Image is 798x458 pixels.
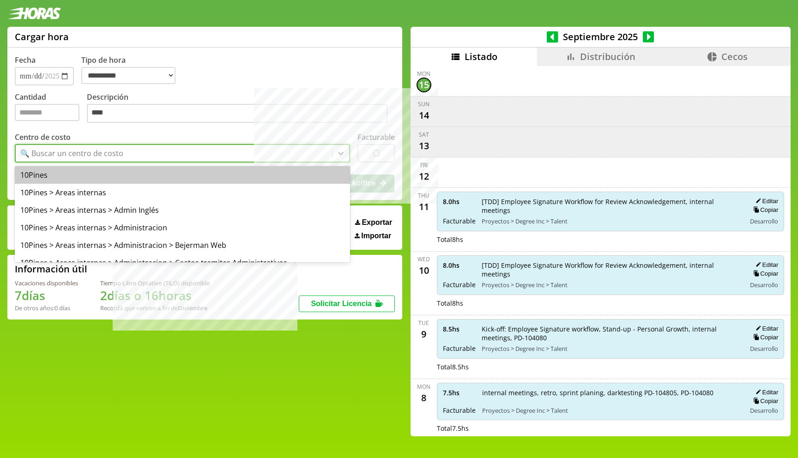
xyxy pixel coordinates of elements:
label: Fecha [15,55,36,65]
span: 7.5 hs [443,388,476,397]
span: Septiembre 2025 [558,30,643,43]
button: Copiar [750,333,778,341]
div: 9 [417,327,431,342]
h1: 2 días o 16 horas [100,287,210,304]
div: Vacaciones disponibles [15,279,78,287]
select: Tipo de hora [81,67,175,84]
span: Proyectos > Degree Inc > Talent [482,344,740,353]
span: 8.0 hs [443,197,475,206]
span: 8.5 hs [443,325,475,333]
b: Diciembre [178,304,207,312]
div: 10Pines > Areas internas [15,184,350,201]
div: 10Pines > Areas internas > Administracion > Costos tramites Administrativos [15,254,350,271]
button: Editar [753,261,778,269]
div: 14 [417,108,431,123]
div: Thu [418,192,429,199]
span: Solicitar Licencia [311,300,372,307]
input: Cantidad [15,104,79,121]
span: 8.0 hs [443,261,475,270]
div: Recordá que vencen a fin de [100,304,210,312]
div: Total 8 hs [437,299,785,307]
span: Exportar [362,218,392,227]
button: Copiar [750,397,778,405]
div: 11 [417,199,431,214]
span: [TDD] Employee Signature Workflow for Review Acknowledgement, internal meetings [482,261,740,278]
span: Cecos [721,50,748,63]
textarea: Descripción [87,104,387,123]
span: Proyectos > Degree Inc > Talent [482,217,740,225]
span: Proyectos > Degree Inc > Talent [482,281,740,289]
button: Exportar [352,218,395,227]
button: Editar [753,325,778,332]
div: Total 8.5 hs [437,362,785,371]
div: scrollable content [411,66,791,435]
div: 10Pines > Areas internas > Admin Inglés [15,201,350,219]
span: [TDD] Employee Signature Workflow for Review Acknowledgement, internal meetings [482,197,740,215]
span: Kick-off: Employee Signature workflow, Stand-up - Personal Growth, internal meetings, PD-104080 [482,325,740,342]
h1: 7 días [15,287,78,304]
div: 10Pines > Areas internas > Administracion [15,219,350,236]
button: Copiar [750,206,778,214]
div: Sat [419,131,429,139]
button: Editar [753,388,778,396]
div: Total 7.5 hs [437,424,785,433]
div: 8 [417,391,431,405]
span: Facturable [443,217,475,225]
button: Copiar [750,270,778,277]
div: Fri [420,161,428,169]
label: Tipo de hora [81,55,183,85]
div: Mon [417,383,430,391]
div: Total 8 hs [437,235,785,244]
span: Importar [361,232,391,240]
div: 10Pines [15,166,350,184]
span: Listado [465,50,497,63]
span: Desarrollo [750,344,778,353]
span: Proyectos > Degree Inc > Talent [482,406,740,415]
span: Facturable [443,406,476,415]
div: De otros años: 0 días [15,304,78,312]
h1: Cargar hora [15,30,69,43]
div: 15 [417,78,431,92]
div: Mon [417,70,430,78]
div: 13 [417,139,431,153]
span: Facturable [443,280,475,289]
label: Centro de costo [15,132,71,142]
span: Desarrollo [750,281,778,289]
div: 12 [417,169,431,184]
label: Facturable [357,132,395,142]
div: Sun [418,100,429,108]
img: logotipo [7,7,61,19]
div: Tue [418,319,429,327]
button: Editar [753,197,778,205]
h2: Información útil [15,263,87,275]
div: 🔍 Buscar un centro de costo [20,148,123,158]
button: Solicitar Licencia [299,295,395,312]
span: Facturable [443,344,475,353]
label: Cantidad [15,92,87,126]
div: Tiempo Libre Optativo (TiLO) disponible [100,279,210,287]
span: internal meetings, retro, sprint planing, darktesting PD-104805, PD-104080 [482,388,740,397]
span: Desarrollo [750,217,778,225]
label: Descripción [87,92,395,126]
div: 10 [417,263,431,278]
span: Distribución [580,50,635,63]
span: Desarrollo [750,406,778,415]
div: 10Pines > Areas internas > Administracion > Bejerman Web [15,236,350,254]
div: Wed [417,255,430,263]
